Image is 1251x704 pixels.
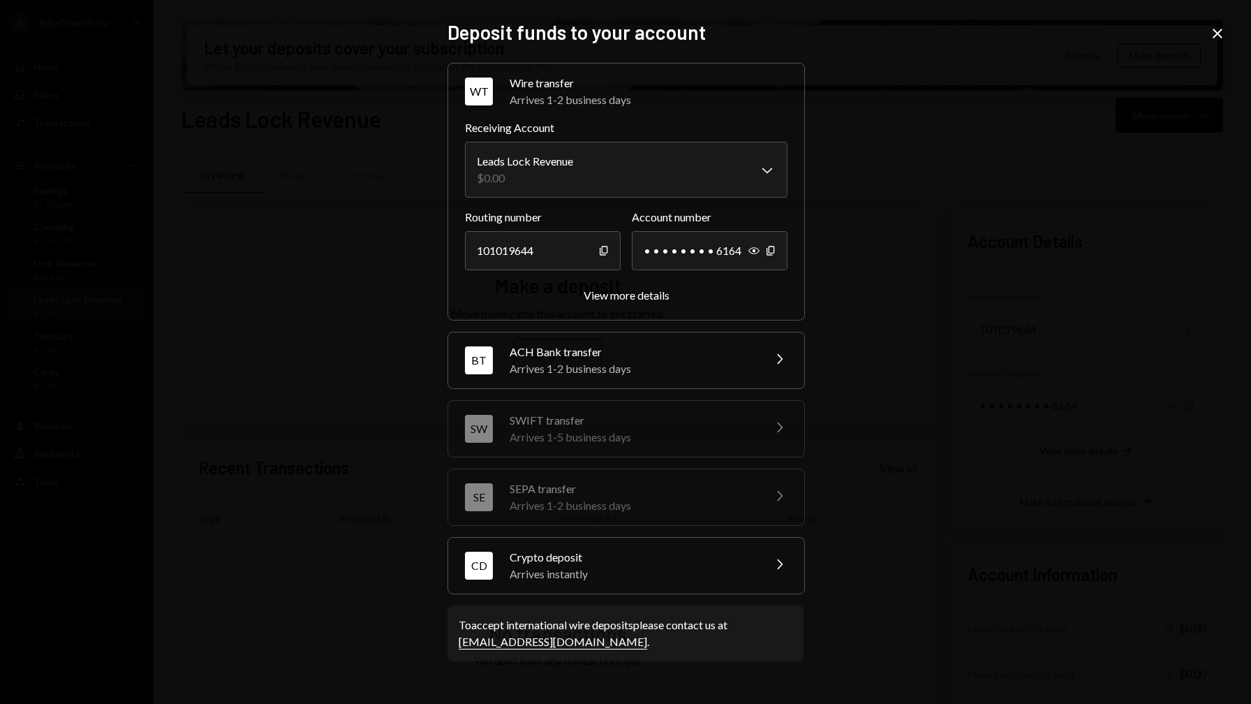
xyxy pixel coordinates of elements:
[510,344,754,360] div: ACH Bank transfer
[459,617,792,650] div: To accept international wire deposits please contact us at .
[465,231,621,270] div: 101019644
[465,552,493,580] div: CD
[632,209,787,226] label: Account number
[510,91,787,108] div: Arrives 1-2 business days
[510,481,754,497] div: SEPA transfer
[510,360,754,377] div: Arrives 1-2 business days
[510,75,787,91] div: Wire transfer
[448,538,804,594] button: CDCrypto depositArrives instantly
[584,288,669,302] div: View more details
[447,19,804,46] h2: Deposit funds to your account
[448,469,804,525] button: SESEPA transferArrives 1-2 business days
[510,497,754,514] div: Arrives 1-2 business days
[465,209,621,226] label: Routing number
[465,483,493,511] div: SE
[584,288,669,303] button: View more details
[459,635,647,650] a: [EMAIL_ADDRESS][DOMAIN_NAME]
[510,549,754,566] div: Crypto deposit
[510,566,754,582] div: Arrives instantly
[448,401,804,457] button: SWSWIFT transferArrives 1-5 business days
[465,346,493,374] div: BT
[448,332,804,388] button: BTACH Bank transferArrives 1-2 business days
[448,64,804,119] button: WTWire transferArrives 1-2 business days
[465,119,787,136] label: Receiving Account
[632,231,787,270] div: • • • • • • • • 6164
[465,78,493,105] div: WT
[465,119,787,303] div: WTWire transferArrives 1-2 business days
[510,412,754,429] div: SWIFT transfer
[465,142,787,198] button: Receiving Account
[465,415,493,443] div: SW
[510,429,754,446] div: Arrives 1-5 business days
